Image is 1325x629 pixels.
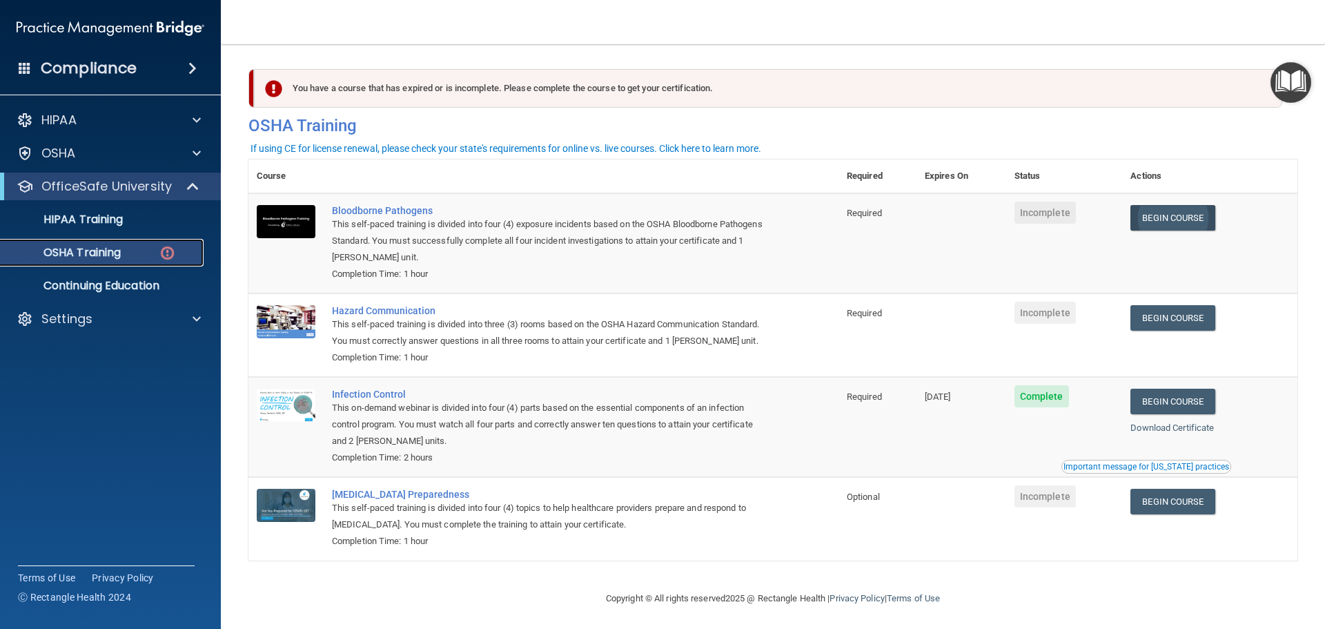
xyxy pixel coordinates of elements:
div: Completion Time: 1 hour [332,266,769,282]
span: Complete [1014,385,1069,407]
a: Privacy Policy [92,571,154,585]
th: Status [1006,159,1123,193]
span: Required [847,208,882,218]
th: Course [248,159,324,193]
button: Read this if you are a dental practitioner in the state of CA [1061,460,1231,474]
a: Hazard Communication [332,305,769,316]
a: Download Certificate [1130,423,1214,433]
a: OSHA [17,145,201,162]
h4: Compliance [41,59,137,78]
th: Required [838,159,916,193]
img: danger-circle.6113f641.png [159,244,176,262]
div: Important message for [US_STATE] practices [1063,463,1229,471]
a: OfficeSafe University [17,178,200,195]
div: You have a course that has expired or is incomplete. Please complete the course to get your certi... [254,69,1282,108]
a: Terms of Use [887,593,940,603]
a: Begin Course [1130,489,1215,514]
p: HIPAA Training [9,213,123,226]
img: exclamation-circle-solid-danger.72ef9ffc.png [265,80,282,97]
button: Open Resource Center [1270,62,1311,103]
a: Begin Course [1130,305,1215,331]
a: Settings [17,311,201,327]
div: This self-paced training is divided into three (3) rooms based on the OSHA Hazard Communication S... [332,316,769,349]
a: Terms of Use [18,571,75,585]
p: Continuing Education [9,279,197,293]
p: OSHA Training [9,246,121,260]
th: Actions [1122,159,1297,193]
div: This self-paced training is divided into four (4) exposure incidents based on the OSHA Bloodborne... [332,216,769,266]
div: Completion Time: 1 hour [332,533,769,550]
a: Begin Course [1130,205,1215,231]
div: Completion Time: 2 hours [332,449,769,466]
span: Optional [847,492,880,502]
span: Ⓒ Rectangle Health 2024 [18,590,131,604]
p: OSHA [41,145,76,162]
a: HIPAA [17,112,201,128]
a: Infection Control [332,389,769,400]
p: HIPAA [41,112,77,128]
a: Bloodborne Pathogens [332,205,769,216]
div: Completion Time: 1 hour [332,349,769,366]
a: [MEDICAL_DATA] Preparedness [332,489,769,500]
span: Incomplete [1014,302,1076,324]
span: Incomplete [1014,485,1076,507]
img: PMB logo [17,14,204,42]
span: Incomplete [1014,202,1076,224]
div: This self-paced training is divided into four (4) topics to help healthcare providers prepare and... [332,500,769,533]
span: [DATE] [925,391,951,402]
h4: OSHA Training [248,116,1297,135]
div: This on-demand webinar is divided into four (4) parts based on the essential components of an inf... [332,400,769,449]
span: Required [847,308,882,318]
span: Required [847,391,882,402]
a: Begin Course [1130,389,1215,414]
a: Privacy Policy [830,593,884,603]
p: OfficeSafe University [41,178,172,195]
button: If using CE for license renewal, please check your state's requirements for online vs. live cours... [248,142,763,155]
div: Copyright © All rights reserved 2025 @ Rectangle Health | | [521,577,1025,621]
div: If using CE for license renewal, please check your state's requirements for online vs. live cours... [251,144,761,153]
p: Settings [41,311,92,327]
th: Expires On [916,159,1006,193]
